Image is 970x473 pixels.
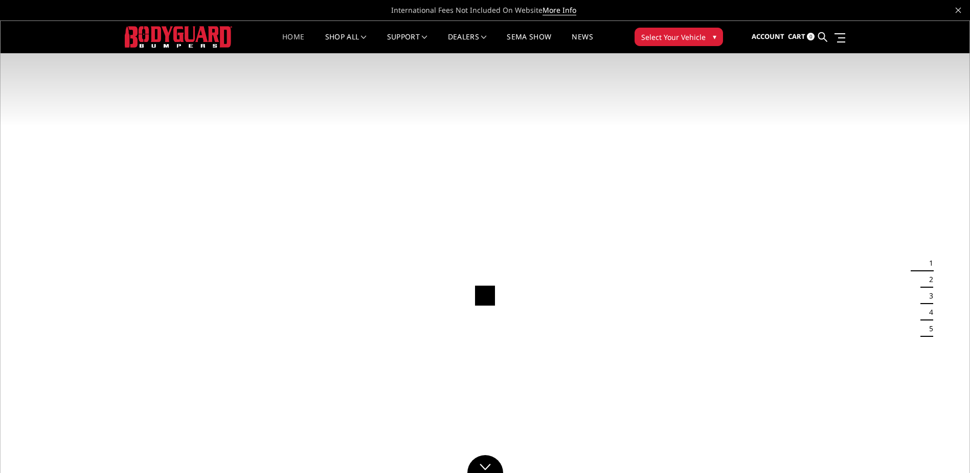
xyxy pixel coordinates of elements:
button: 1 of 5 [923,255,933,271]
button: 3 of 5 [923,288,933,304]
button: 2 of 5 [923,271,933,288]
button: 4 of 5 [923,304,933,320]
span: ▾ [713,31,716,42]
span: Select Your Vehicle [641,32,706,42]
span: 0 [807,33,815,40]
button: 5 of 5 [923,320,933,337]
span: Account [752,32,784,41]
a: SEMA Show [507,33,551,53]
a: Account [752,23,784,51]
img: BODYGUARD BUMPERS [125,26,232,47]
a: More Info [543,5,576,15]
button: Select Your Vehicle [635,28,723,46]
a: Click to Down [467,455,503,473]
a: Home [282,33,304,53]
a: Cart 0 [788,23,815,51]
a: shop all [325,33,367,53]
a: Support [387,33,427,53]
a: Dealers [448,33,487,53]
a: News [572,33,593,53]
span: Cart [788,32,805,41]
